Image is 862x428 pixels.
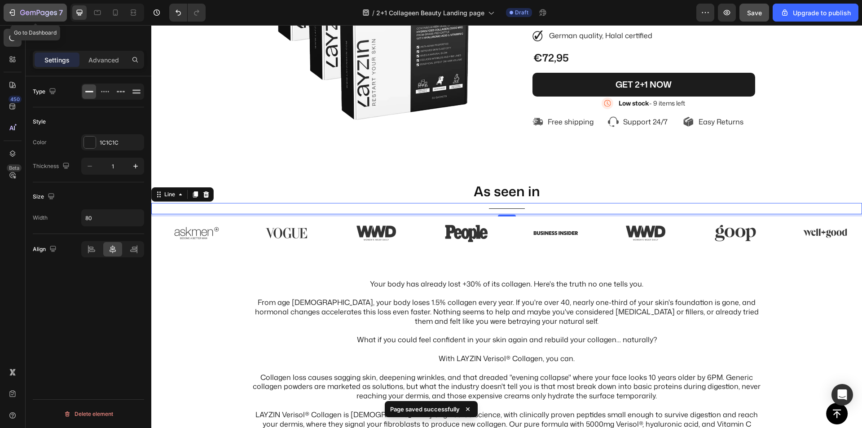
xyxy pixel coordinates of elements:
div: Size [33,191,57,203]
div: 450 [9,96,22,103]
div: Undo/Redo [169,4,206,22]
p: Free shipping [396,92,442,101]
button: Upgrade to publish [773,4,858,22]
img: [object Object] [113,197,158,219]
span: Draft [515,9,528,17]
button: Save [739,4,769,22]
h2: Rich Text Editor. Editing area: main [86,156,625,176]
div: Align [33,243,58,256]
img: [object Object] [202,197,247,219]
p: What if you could feel confident in your skin again and rebuild your collagen… naturally? [101,310,610,319]
img: [object Object] [382,197,427,219]
span: 2+1 Collageen Beauty Landing page [376,8,484,18]
p: - 9 items left [467,75,534,82]
div: Line [11,165,26,173]
img: [object Object] [472,197,517,219]
button: Delete element [33,407,144,421]
p: Page saved successfully [390,405,460,414]
div: Width [33,214,48,222]
div: Color [33,138,47,146]
p: Advanced [88,55,119,65]
p: Settings [44,55,70,65]
p: Your body has already lost +30% of its collagen. Here's the truth no one tells you. [101,254,610,264]
span: Save [747,9,762,17]
img: [object Object] [651,197,696,219]
div: Open Intercom Messenger [831,384,853,406]
div: Delete element [64,409,113,419]
img: [object Object] [292,197,337,219]
div: Style [33,118,46,126]
input: Auto [82,210,144,226]
iframe: Design area [151,25,862,428]
button: GET 2+1 NOW [381,48,604,71]
div: Type [33,86,58,98]
div: Thickness [33,160,71,172]
div: GET 2+1 NOW [464,54,520,65]
p: Line [44,32,141,43]
p: As seen in [87,157,624,175]
div: Beta [7,164,22,172]
p: Easy Returns [547,92,592,101]
p: With LAYZIN Verisol® Collagen, you can. [101,329,610,338]
div: Upgrade to publish [780,8,851,18]
p: Support 24/7 [472,92,516,101]
span: / [372,8,374,18]
p: 7 [59,7,63,18]
strong: Low stock [467,74,498,82]
p: Collagen loss causes sagging skin, deepening wrinkles, and that dreaded "evening collapse" where ... [101,348,610,375]
div: 1C1C1C [100,139,142,147]
button: 7 [4,4,67,22]
img: [object Object] [23,197,68,219]
img: [object Object] [562,197,607,219]
div: €72,95 [381,25,418,40]
p: From age [DEMOGRAPHIC_DATA], your body loses 1.5% collagen every year. If you're over 40, nearly ... [101,263,610,300]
